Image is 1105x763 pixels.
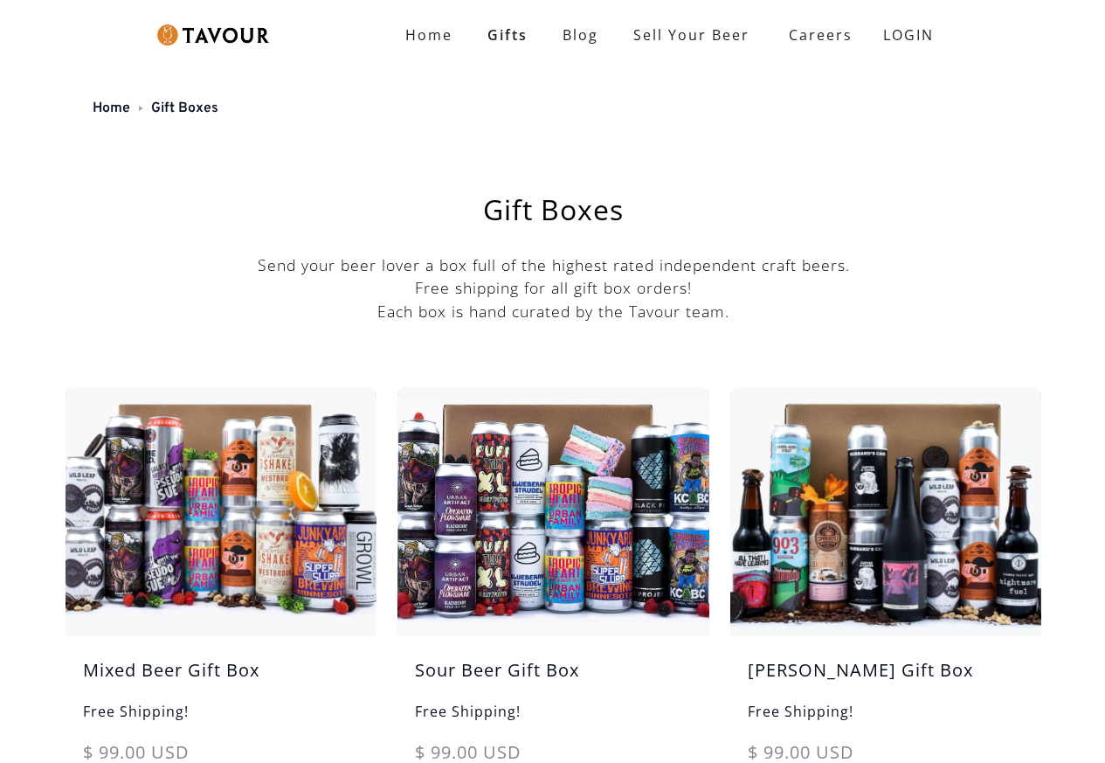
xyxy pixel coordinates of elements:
[616,17,767,52] a: Sell Your Beer
[405,25,452,45] strong: Home
[470,17,545,52] a: Gifts
[397,701,708,739] h6: Free Shipping!
[789,17,853,52] strong: Careers
[730,701,1041,739] h6: Free Shipping!
[397,657,708,701] h5: Sour Beer Gift Box
[151,100,218,117] a: Gift Boxes
[730,657,1041,701] h5: [PERSON_NAME] Gift Box
[545,17,616,52] a: Blog
[767,10,866,59] a: Careers
[66,657,376,701] h5: Mixed Beer Gift Box
[66,701,376,739] h6: Free Shipping!
[66,253,1041,323] p: Send your beer lover a box full of the highest rated independent craft beers. Free shipping for a...
[866,17,951,52] a: LOGIN
[93,100,130,117] a: Home
[388,17,470,52] a: Home
[109,196,998,224] h1: Gift Boxes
